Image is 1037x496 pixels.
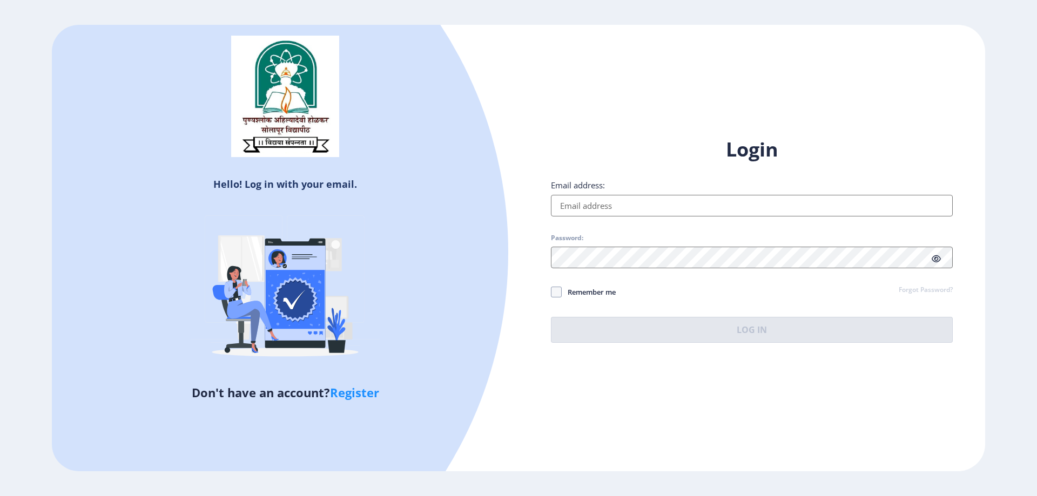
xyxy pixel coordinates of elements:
[899,286,953,295] a: Forgot Password?
[60,384,510,401] h5: Don't have an account?
[551,234,583,242] label: Password:
[551,137,953,162] h1: Login
[330,384,379,400] a: Register
[551,317,953,343] button: Log In
[231,36,339,158] img: sulogo.png
[551,180,605,191] label: Email address:
[191,195,380,384] img: Verified-rafiki.svg
[562,286,616,298] span: Remember me
[551,195,953,216] input: Email address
